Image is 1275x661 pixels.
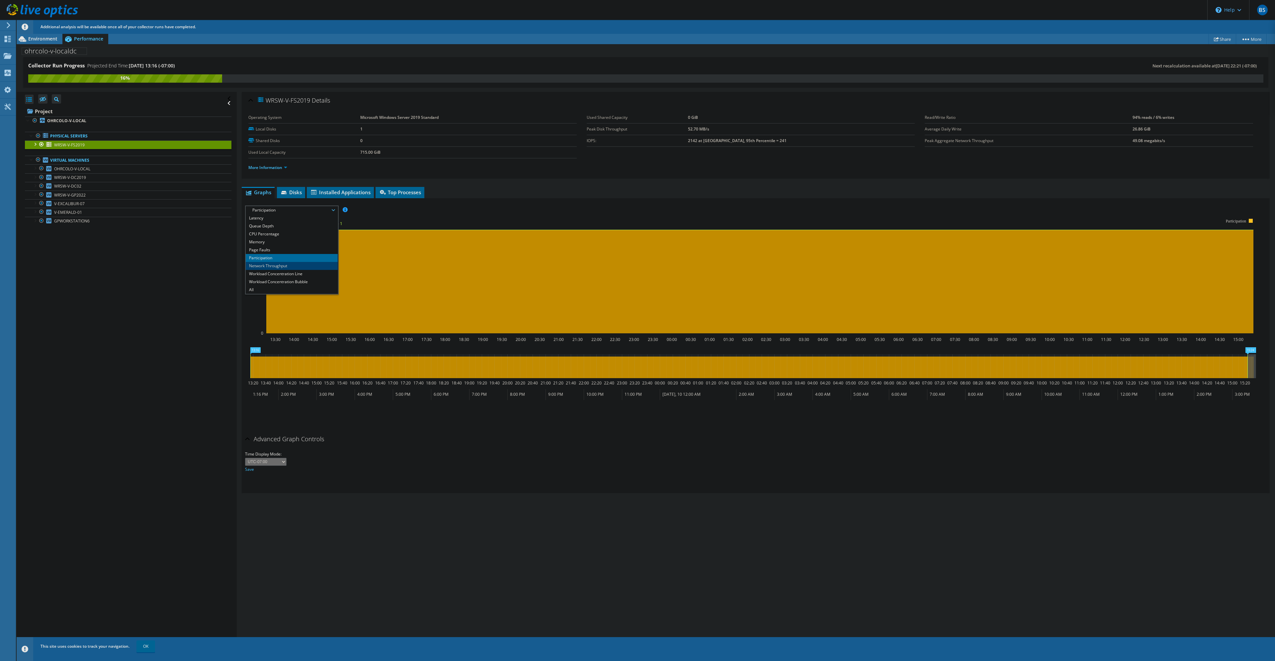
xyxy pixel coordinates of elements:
text: 11:30 [1101,337,1111,342]
text: 15:00 [1227,380,1237,386]
text: 02:30 [761,337,771,342]
span: Top Processes [379,189,421,196]
text: 18:00 [440,337,450,342]
text: 13:00 [1158,337,1168,342]
text: 00:00 [667,337,677,342]
text: 20:30 [535,337,545,342]
a: More [1236,34,1267,44]
li: Workload Concentration Bubble [246,278,338,286]
label: Peak Aggregate Network Throughput [925,137,1132,144]
text: 14:30 [1215,337,1225,342]
a: Physical Servers [25,132,231,140]
text: 03:00 [769,380,780,386]
text: 17:00 [402,337,413,342]
h2: Advanced Graph Controls [245,432,324,446]
text: 14:30 [308,337,318,342]
b: 52.70 MB/s [688,126,709,132]
text: 00:40 [680,380,691,386]
text: 09:30 [1026,337,1036,342]
li: Workload Concentration Line [246,270,338,278]
text: 22:00 [591,337,602,342]
text: 15:30 [346,337,356,342]
text: 08:30 [988,337,998,342]
text: 10:00 [1037,380,1047,386]
label: Average Daily Write [925,126,1132,132]
a: WRSW-V-DC02 [25,182,231,191]
text: 19:20 [477,380,487,386]
span: Time Display Mode: [245,451,282,457]
a: OK [136,640,155,652]
span: WRSW-V-GP2022 [54,192,86,198]
svg: \n [1216,7,1222,13]
text: 11:40 [1100,380,1110,386]
text: 01:00 [705,337,715,342]
a: OHRCOLO-V-LOCAL [25,164,231,173]
text: 08:00 [960,380,971,386]
text: 05:20 [858,380,869,386]
text: 22:40 [604,380,614,386]
text: 06:00 [893,337,904,342]
text: 05:00 [856,337,866,342]
li: All [246,286,338,294]
text: 15:40 [337,380,347,386]
text: 20:00 [516,337,526,342]
span: Details [312,96,330,104]
text: 06:30 [912,337,923,342]
span: Next recalculation available at [1152,63,1260,69]
label: Used Shared Capacity [587,114,688,121]
text: 17:30 [421,337,432,342]
text: 15:00 [327,337,337,342]
text: 18:40 [452,380,462,386]
text: 22:00 [579,380,589,386]
text: 22:20 [591,380,602,386]
a: Project [25,106,231,117]
text: 15:20 [324,380,334,386]
text: 11:00 [1074,380,1085,386]
text: 13:20 [248,380,258,386]
text: 23:00 [617,380,627,386]
text: 01:40 [719,380,729,386]
label: Operating System [248,114,360,121]
text: 15:20 [1240,380,1250,386]
text: 13:20 [1164,380,1174,386]
label: Read/Write Ratio [925,114,1132,121]
li: Latency [246,214,338,222]
text: 03:40 [795,380,805,386]
label: Local Disks [248,126,360,132]
span: V-EMERALD-01 [54,209,82,215]
text: 18:30 [459,337,469,342]
text: 00:30 [686,337,696,342]
text: 16:20 [362,380,373,386]
text: 05:30 [875,337,885,342]
text: 09:40 [1024,380,1034,386]
a: Virtual Machines [25,156,231,164]
text: 08:20 [973,380,983,386]
text: 13:00 [1151,380,1161,386]
text: 22:30 [610,337,620,342]
text: 12:30 [1139,337,1149,342]
text: 12:00 [1120,337,1130,342]
span: Disks [280,189,302,196]
text: 19:30 [497,337,507,342]
text: 09:00 [998,380,1009,386]
text: 13:40 [1176,380,1187,386]
text: 08:00 [969,337,979,342]
text: 14:00 [289,337,299,342]
span: Graphs [245,189,271,196]
text: 05:40 [871,380,882,386]
a: More Information [248,165,287,170]
text: 02:40 [757,380,767,386]
label: IOPS: [587,137,688,144]
b: 2142 at [GEOGRAPHIC_DATA], 95th Percentile = 241 [688,138,787,143]
b: 26.86 GiB [1133,126,1150,132]
text: 15:00 [1233,337,1243,342]
text: 20:00 [502,380,513,386]
a: WRSW-V-DC2019 [25,173,231,182]
text: 17:40 [413,380,424,386]
text: 21:20 [553,380,563,386]
h4: Projected End Time: [87,62,175,69]
li: Participation [246,254,338,262]
div: 16% [28,74,222,82]
a: OHRCOLO-V-LOCAL [25,117,231,125]
text: 18:00 [426,380,436,386]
